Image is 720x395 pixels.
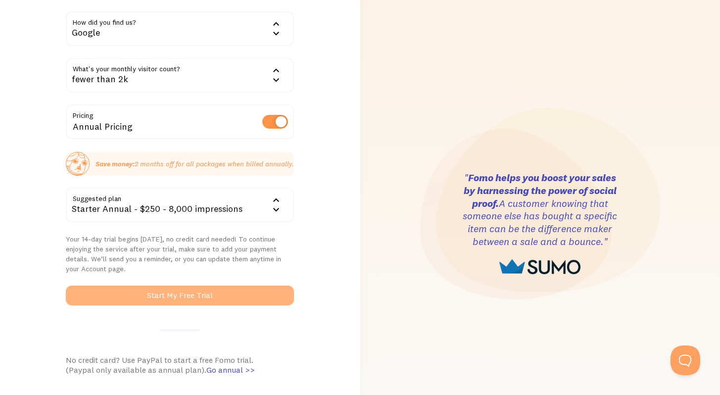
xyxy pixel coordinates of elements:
[671,346,700,375] iframe: Help Scout Beacon - Open
[66,234,294,274] p: Your 14-day trial begins [DATE], no credit card needed! To continue enjoying the service after yo...
[499,259,580,274] img: sumo-logo-1cafdecd7bb48b33eaa792b370d3cec89df03f7790928d0317a799d01587176e.png
[464,171,617,209] strong: Fomo helps you boost your sales by harnessing the power of social proof.
[66,188,294,222] div: Starter Annual - $250 - 8,000 impressions
[206,365,255,375] span: Go annual >>
[96,159,294,169] p: 2 months off for all packages when billed annually.
[66,58,294,93] div: fewer than 2k
[66,11,294,46] div: Google
[66,286,294,305] button: Start My Free Trial
[96,159,135,168] strong: Save money:
[461,171,619,247] h3: " A customer knowing that someone else has bought a specific item can be the difference maker bet...
[66,104,294,141] div: Annual Pricing
[66,355,294,375] div: No credit card? Use PayPal to start a free Fomo trial. (Paypal only available as annual plan).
